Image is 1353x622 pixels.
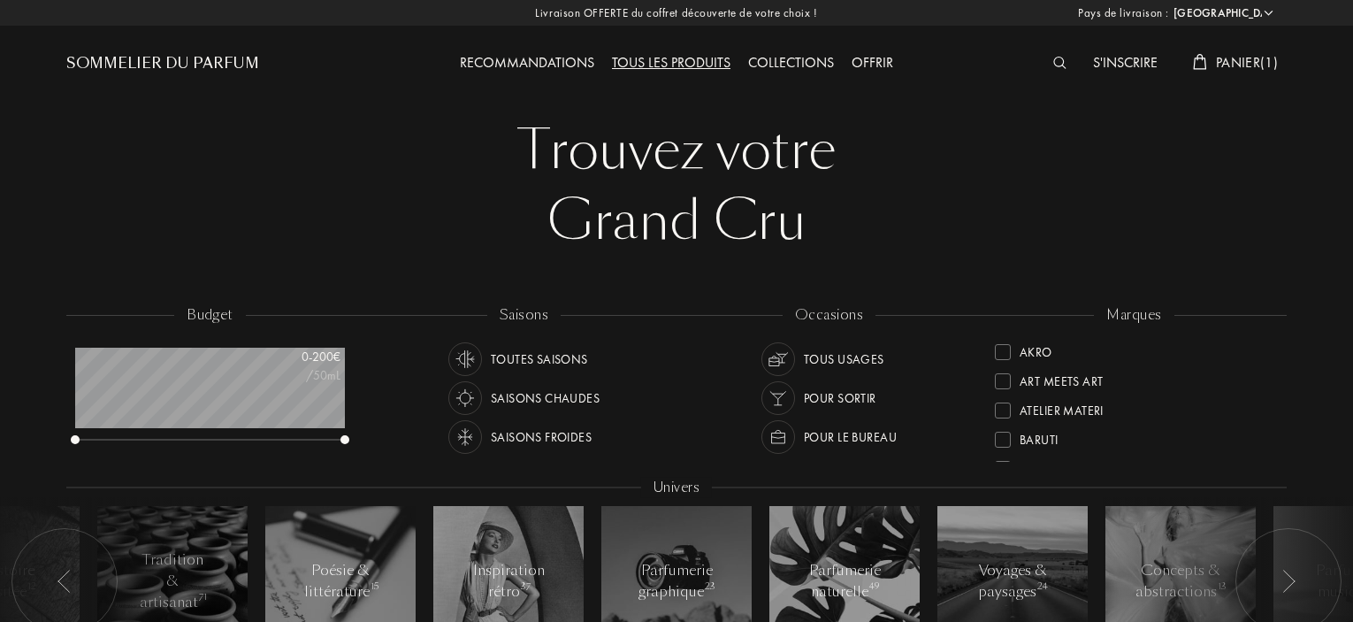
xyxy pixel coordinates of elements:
[1078,4,1169,22] span: Pays de livraison :
[453,386,478,411] img: usage_season_hot_white.svg
[1281,570,1296,593] img: arr_left.svg
[1020,454,1107,478] div: Binet-Papillon
[804,420,897,454] div: Pour le bureau
[252,366,340,385] div: /50mL
[766,425,791,449] img: usage_occasion_work_white.svg
[453,425,478,449] img: usage_season_cold_white.svg
[451,53,603,72] a: Recommandations
[1020,395,1104,419] div: Atelier Materi
[80,186,1273,257] div: Grand Cru
[487,305,561,326] div: saisons
[766,386,791,411] img: usage_occasion_party_white.svg
[1084,53,1166,72] a: S'inscrire
[603,53,739,72] a: Tous les produits
[1084,52,1166,75] div: S'inscrire
[641,478,712,498] div: Univers
[1053,57,1066,69] img: search_icn_white.svg
[603,52,739,75] div: Tous les produits
[1020,337,1052,361] div: Akro
[739,53,843,72] a: Collections
[252,348,340,366] div: 0 - 200 €
[804,342,884,376] div: Tous usages
[491,381,600,415] div: Saisons chaudes
[303,560,378,603] div: Poésie & littérature
[1020,425,1059,449] div: Baruti
[80,115,1273,186] div: Trouvez votre
[491,420,592,454] div: Saisons froides
[1020,366,1103,390] div: Art Meets Art
[1193,54,1207,70] img: cart_white.svg
[869,580,879,593] span: 49
[1094,305,1173,326] div: marques
[471,560,547,603] div: Inspiration rétro
[1216,53,1278,72] span: Panier ( 1 )
[491,342,588,376] div: Toutes saisons
[804,381,876,415] div: Pour sortir
[843,53,902,72] a: Offrir
[766,347,791,372] img: usage_occasion_all_white.svg
[57,570,72,593] img: arr_left.svg
[453,347,478,372] img: usage_season_average_white.svg
[705,580,715,593] span: 23
[1037,580,1048,593] span: 24
[807,560,883,603] div: Parfumerie naturelle
[451,52,603,75] div: Recommandations
[174,305,246,326] div: budget
[371,580,378,593] span: 15
[638,560,715,603] div: Parfumerie graphique
[783,305,875,326] div: occasions
[521,580,531,593] span: 37
[843,52,902,75] div: Offrir
[975,560,1051,603] div: Voyages & paysages
[739,52,843,75] div: Collections
[66,53,259,74] a: Sommelier du Parfum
